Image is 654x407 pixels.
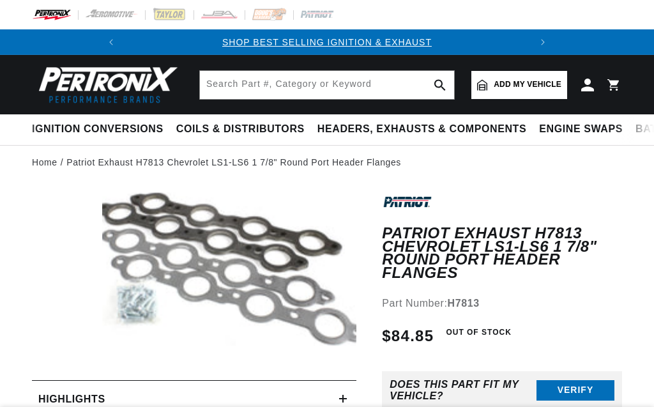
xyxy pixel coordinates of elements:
summary: Headers, Exhausts & Components [311,114,533,144]
nav: breadcrumbs [32,155,622,169]
div: Part Number: [382,295,622,312]
button: Verify [536,380,614,401]
img: Pertronix [32,63,179,107]
span: Ignition Conversions [32,123,163,136]
a: SHOP BEST SELLING IGNITION & EXHAUST [222,37,432,47]
strong: H7813 [448,298,480,309]
span: $84.85 [382,325,434,348]
span: Add my vehicle [494,79,561,91]
div: 1 of 2 [124,35,530,49]
button: Translation missing: en.sections.announcements.next_announcement [530,29,556,55]
media-gallery: Gallery Viewer [32,192,356,355]
summary: Ignition Conversions [32,114,170,144]
span: Out of Stock [439,325,518,341]
a: Patriot Exhaust H7813 Chevrolet LS1-LS6 1 7/8" Round Port Header Flanges [66,155,401,169]
button: Translation missing: en.sections.announcements.previous_announcement [98,29,124,55]
div: Announcement [124,35,530,49]
span: Coils & Distributors [176,123,305,136]
summary: Coils & Distributors [170,114,311,144]
input: Search Part #, Category or Keyword [200,71,454,99]
span: Headers, Exhausts & Components [317,123,526,136]
a: Add my vehicle [471,71,567,99]
a: Home [32,155,57,169]
button: search button [426,71,454,99]
div: Does This part fit My vehicle? [390,379,536,402]
span: Engine Swaps [539,123,623,136]
h1: Patriot Exhaust H7813 Chevrolet LS1-LS6 1 7/8" Round Port Header Flanges [382,227,622,279]
summary: Engine Swaps [533,114,629,144]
